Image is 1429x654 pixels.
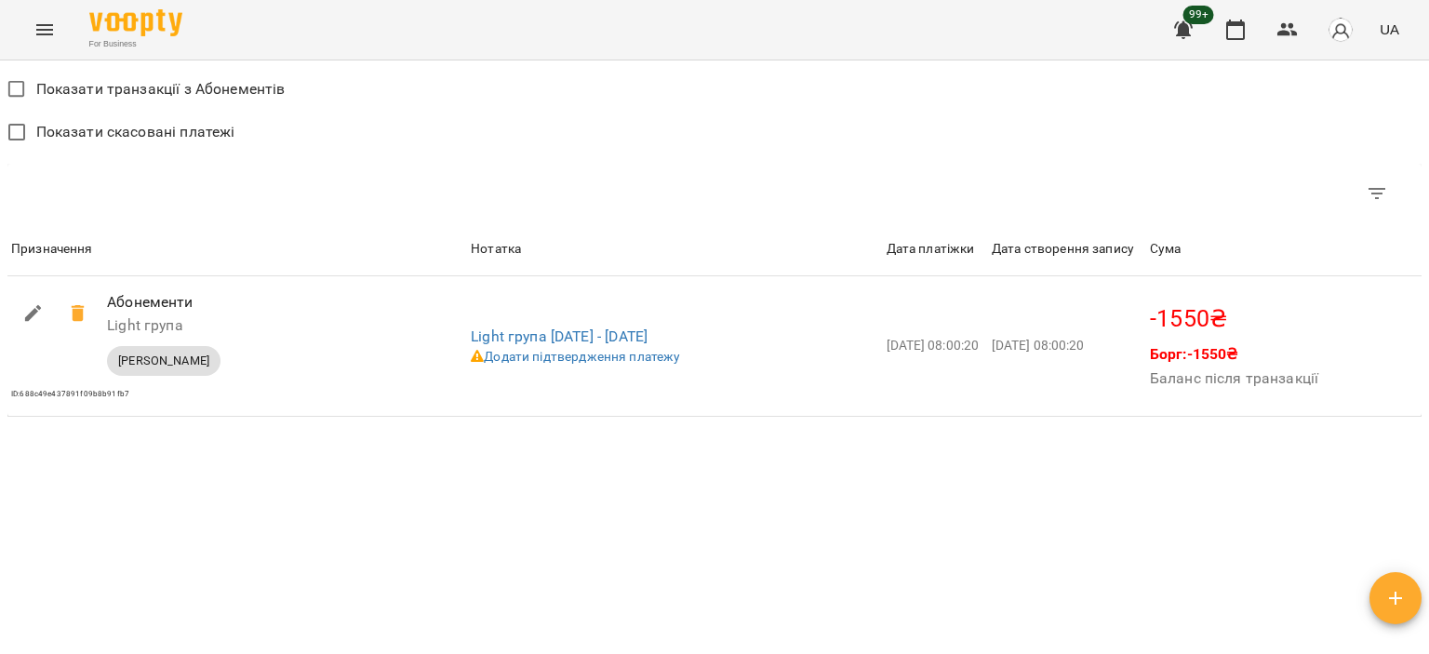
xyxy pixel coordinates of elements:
span: Дата створення запису [992,238,1142,260]
div: Sort [992,238,1134,260]
div: Дата створення запису [992,238,1134,260]
h6: Баланс після транзакції [1150,366,1318,392]
span: Сума [1150,238,1418,260]
span: Показати скасовані платежі [36,121,235,143]
span: -1550₴ Скасувати транзакцію? [56,291,100,336]
p: -1550 ₴ [1150,301,1418,337]
span: 99+ [1183,6,1214,24]
div: Table Toolbar [7,164,1422,223]
span: Дата платіжки [887,238,984,260]
span: [DATE] 08:00:20 [992,338,1084,353]
img: avatar_s.png [1328,17,1354,43]
p: Борг: -1550 ₴ [1150,343,1318,366]
div: Sort [1150,238,1182,260]
div: Призначення [11,238,93,260]
div: Sort [11,238,93,260]
span: ID: 688c49e437891f09b8b91fb7 [11,390,129,398]
div: Sort [887,238,975,260]
div: Нотатка [471,238,521,260]
button: Фільтр [1355,171,1399,216]
span: Показати транзакції з Абонементів [36,78,286,100]
div: Sort [471,238,521,260]
div: Сума [1150,238,1182,260]
span: For Business [89,38,182,50]
div: Дата платіжки [887,238,975,260]
span: [PERSON_NAME] [107,353,220,369]
button: UA [1372,12,1407,47]
span: UA [1380,20,1399,39]
h6: Light група [107,313,406,339]
span: Призначення [11,238,463,260]
span: [DATE] 08:00:20 [887,338,979,353]
span: Нотатка [471,238,878,260]
a: Додати підтвердження платежу [471,349,680,364]
p: Абонементи [107,291,406,314]
img: Voopty Logo [89,9,182,36]
a: Light група [DATE] - [DATE] [471,327,648,345]
button: Menu [22,7,67,52]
